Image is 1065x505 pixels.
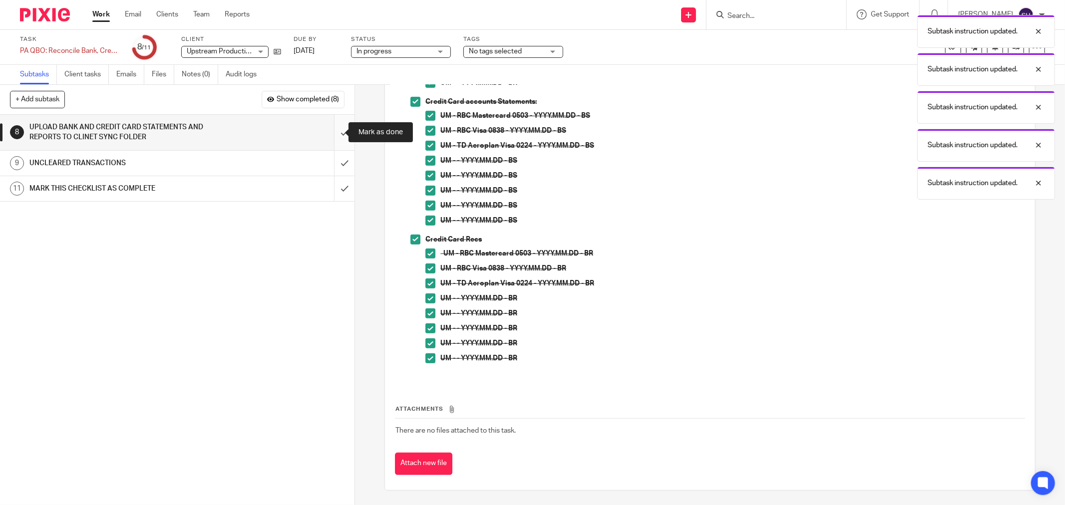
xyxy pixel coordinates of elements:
label: Due by [294,35,339,43]
a: Audit logs [226,65,264,84]
strong: UM - RBC Visa 0838 - YYYY.MM.DD - BR [440,265,566,272]
span: Upstream Productions (Fat Bear Media Inc.) [187,48,322,55]
a: Subtasks [20,65,57,84]
h1: MARK THIS CHECKLIST AS COMPLETE [29,181,226,196]
p: Subtask instruction updated. [928,178,1018,188]
strong: UM - - YYYY.MM.DD - BS [440,202,517,209]
p: Subtask instruction updated. [928,26,1018,36]
a: Emails [116,65,144,84]
strong: UM - RBC Mastercard 0503 - YYYY.MM.DD - BS [440,112,590,119]
strong: UM - - YYYY.MM.DD - BR [440,295,517,302]
span: Show completed (8) [277,96,339,104]
span: In progress [356,48,391,55]
label: Status [351,35,451,43]
strong: UM - - YYYY.MM.DD - BS [440,187,517,194]
strong: UM - - YYYY.MM.DD - BS [440,157,517,164]
a: Clients [156,9,178,19]
strong: UM - RBC Visa 0838 - YYYY.MM.DD - BS [440,127,566,134]
div: 9 [10,156,24,170]
h1: UPLOAD BANK AND CREDIT CARD STATEMENTS AND REPORTS TO CLINET SYNC FOLDER [29,120,226,145]
span: Attachments [395,406,443,412]
label: Client [181,35,281,43]
div: 8 [10,125,24,139]
h1: UNCLEARED TRANSACTIONS [29,156,226,171]
p: Subtask instruction updated. [928,102,1018,112]
a: Email [125,9,141,19]
strong: UM - - YYYY.MM.DD - BR [440,355,517,362]
strong: UM - - YYYY.MM.DD - BS [440,172,517,179]
label: Task [20,35,120,43]
strong: Credit Card Recs [425,236,482,243]
strong: UM - - YYYY.MM.DD - BR [440,79,517,86]
a: Files [152,65,174,84]
div: 11 [10,182,24,196]
p: Subtask instruction updated. [928,140,1018,150]
strong: UM - - YYYY.MM.DD - BR [440,325,517,332]
strong: UM - TD Aeroplan Visa 0224 - YYYY.MM.DD - BS [440,142,594,149]
button: Attach new file [395,453,452,475]
a: Reports [225,9,250,19]
img: Pixie [20,8,70,21]
span: No tags selected [469,48,522,55]
a: Notes (0) [182,65,218,84]
button: Show completed (8) [262,91,345,108]
div: PA QBO: Reconcile Bank, Credit Card and Clearing [20,46,120,56]
img: svg%3E [1018,7,1034,23]
strong: UM - - YYYY.MM.DD - BS [440,217,517,224]
strong: UM - - YYYY.MM.DD - BR [440,340,517,347]
label: Tags [463,35,563,43]
small: /11 [142,45,151,50]
p: Subtask instruction updated. [928,64,1018,74]
strong: Credit Card accounts Statements: [425,98,537,105]
strong: UM - - YYYY.MM.DD - BR [440,310,517,317]
span: There are no files attached to this task. [395,427,516,434]
a: Client tasks [64,65,109,84]
strong: UM - TD Aeroplan Visa 0224 - YYYY.MM.DD - BR [440,280,594,287]
button: + Add subtask [10,91,65,108]
a: Team [193,9,210,19]
a: Work [92,9,110,19]
div: 8 [138,41,151,53]
span: [DATE] [294,47,315,54]
strong: UM - RBC Mastercard 0503 - YYYY.MM.DD - BR [443,250,593,257]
